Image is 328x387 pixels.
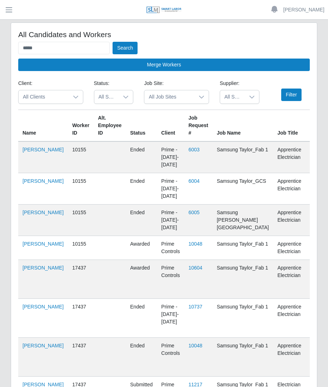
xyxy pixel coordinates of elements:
[213,173,273,205] td: Samsung Taylor_GCS
[68,260,94,299] td: 17437
[220,80,239,87] label: Supplier:
[213,236,273,260] td: Samsung Taylor_Fab 1
[273,205,305,236] td: Apprentice Electrician
[157,110,184,142] th: Client
[126,338,157,377] td: ended
[68,236,94,260] td: 10155
[68,205,94,236] td: 10155
[213,110,273,142] th: Job Name
[68,299,94,338] td: 17437
[23,178,64,184] a: [PERSON_NAME]
[126,205,157,236] td: ended
[188,147,199,152] a: 6003
[273,299,305,338] td: Apprentice Electrician
[68,173,94,205] td: 10155
[126,141,157,173] td: ended
[213,205,273,236] td: Samsung [PERSON_NAME][GEOGRAPHIC_DATA]
[18,59,310,71] button: Merge Workers
[18,80,33,87] label: Client:
[23,241,64,247] a: [PERSON_NAME]
[188,210,199,215] a: 6005
[273,338,305,377] td: Apprentice Electrician
[23,210,64,215] a: [PERSON_NAME]
[188,343,202,348] a: 10048
[144,80,163,87] label: Job Site:
[273,110,305,142] th: Job Title
[19,90,69,104] span: All Clients
[157,141,184,173] td: Prime - [DATE]-[DATE]
[283,6,324,14] a: [PERSON_NAME]
[188,304,202,310] a: 10737
[126,260,157,299] td: awarded
[281,89,302,101] button: Filter
[220,90,245,104] span: All Suppliers
[157,173,184,205] td: Prime - [DATE]-[DATE]
[213,260,273,299] td: Samsung Taylor_Fab 1
[18,30,310,39] h4: All Candidates and Workers
[68,141,94,173] td: 10155
[126,299,157,338] td: ended
[157,205,184,236] td: Prime - [DATE]-[DATE]
[273,141,305,173] td: Apprentice Electrician
[113,42,138,54] button: Search
[23,147,64,152] a: [PERSON_NAME]
[23,343,64,348] a: [PERSON_NAME]
[23,265,64,271] a: [PERSON_NAME]
[68,338,94,377] td: 17437
[157,260,184,299] td: Prime Controls
[94,80,110,87] label: Status:
[184,110,212,142] th: Job Request #
[188,241,202,247] a: 10048
[146,6,182,14] img: SLM Logo
[213,338,273,377] td: Samsung Taylor_Fab 1
[157,299,184,338] td: Prime - [DATE]-[DATE]
[188,178,199,184] a: 6004
[126,173,157,205] td: ended
[273,236,305,260] td: Apprentice Electrician
[18,110,68,142] th: Name
[94,110,126,142] th: Alt. Employee ID
[188,265,202,271] a: 10604
[23,304,64,310] a: [PERSON_NAME]
[157,338,184,377] td: Prime Controls
[213,141,273,173] td: Samsung Taylor_Fab 1
[94,90,119,104] span: All Statuses
[273,260,305,299] td: Apprentice Electrician
[126,236,157,260] td: awarded
[126,110,157,142] th: Status
[144,90,194,104] span: All Job Sites
[68,110,94,142] th: Worker ID
[213,299,273,338] td: Samsung Taylor_Fab 1
[273,173,305,205] td: Apprentice Electrician
[157,236,184,260] td: Prime Controls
